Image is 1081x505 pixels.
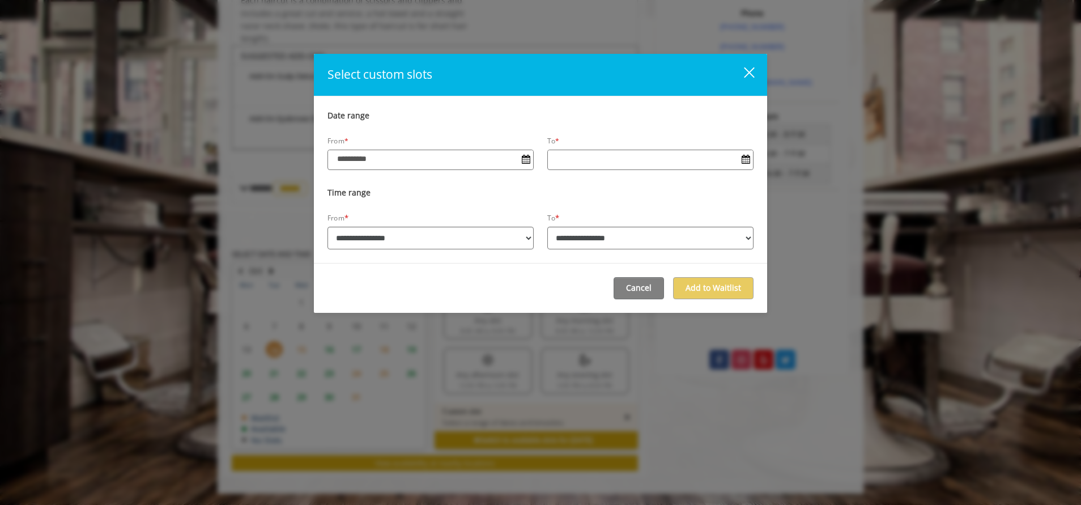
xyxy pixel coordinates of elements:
button: close dialog [731,66,754,83]
label: From [327,137,348,146]
button: Cancel [614,277,664,299]
input: Date input field [548,150,753,168]
p: Date range [327,110,754,121]
button: Open Calendar [738,150,753,169]
label: To [547,137,560,146]
button: Open Calendar [518,150,533,169]
p: Time range [327,187,754,198]
label: From [327,214,344,223]
button: Add to Waitlist [673,277,754,299]
span: Select custom slots [327,66,432,82]
input: Date input field [328,150,533,168]
label: To [547,214,555,223]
